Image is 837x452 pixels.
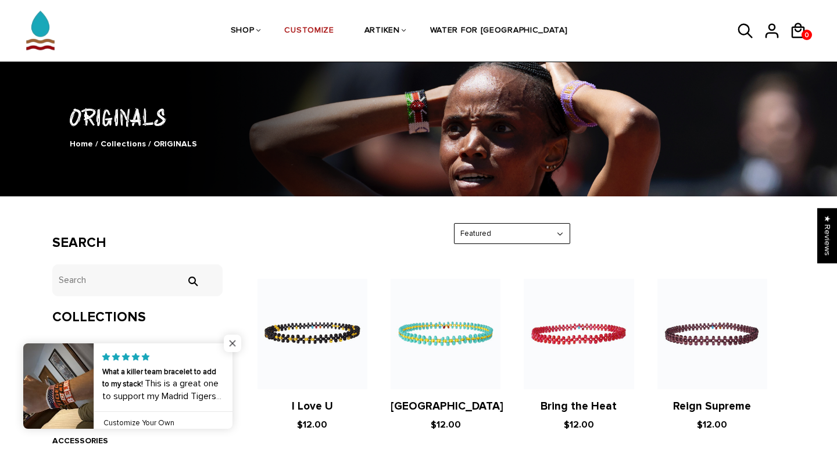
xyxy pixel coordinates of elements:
[431,419,461,431] span: $12.00
[101,139,146,149] a: Collections
[284,1,334,62] a: CUSTOMIZE
[802,28,812,42] span: 0
[95,139,98,149] span: /
[52,309,223,326] h3: Collections
[541,400,617,413] a: Bring the Heat
[817,208,837,263] div: Click to open Judge.me floating reviews tab
[673,400,751,413] a: Reign Supreme
[153,139,197,149] span: ORIGINALS
[224,335,241,352] span: Close popup widget
[52,436,108,446] a: ACCESSORIES
[181,276,204,286] input: Search
[364,1,400,62] a: ARTIKEN
[297,419,327,431] span: $12.00
[52,235,223,252] h3: Search
[231,1,255,62] a: SHOP
[697,419,727,431] span: $12.00
[70,139,93,149] a: Home
[292,400,333,413] a: I Love U
[430,1,568,62] a: WATER FOR [GEOGRAPHIC_DATA]
[148,139,151,149] span: /
[52,264,223,296] input: Search
[564,419,594,431] span: $12.00
[391,400,503,413] a: [GEOGRAPHIC_DATA]
[802,30,812,40] a: 0
[52,101,785,132] h1: ORIGINALS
